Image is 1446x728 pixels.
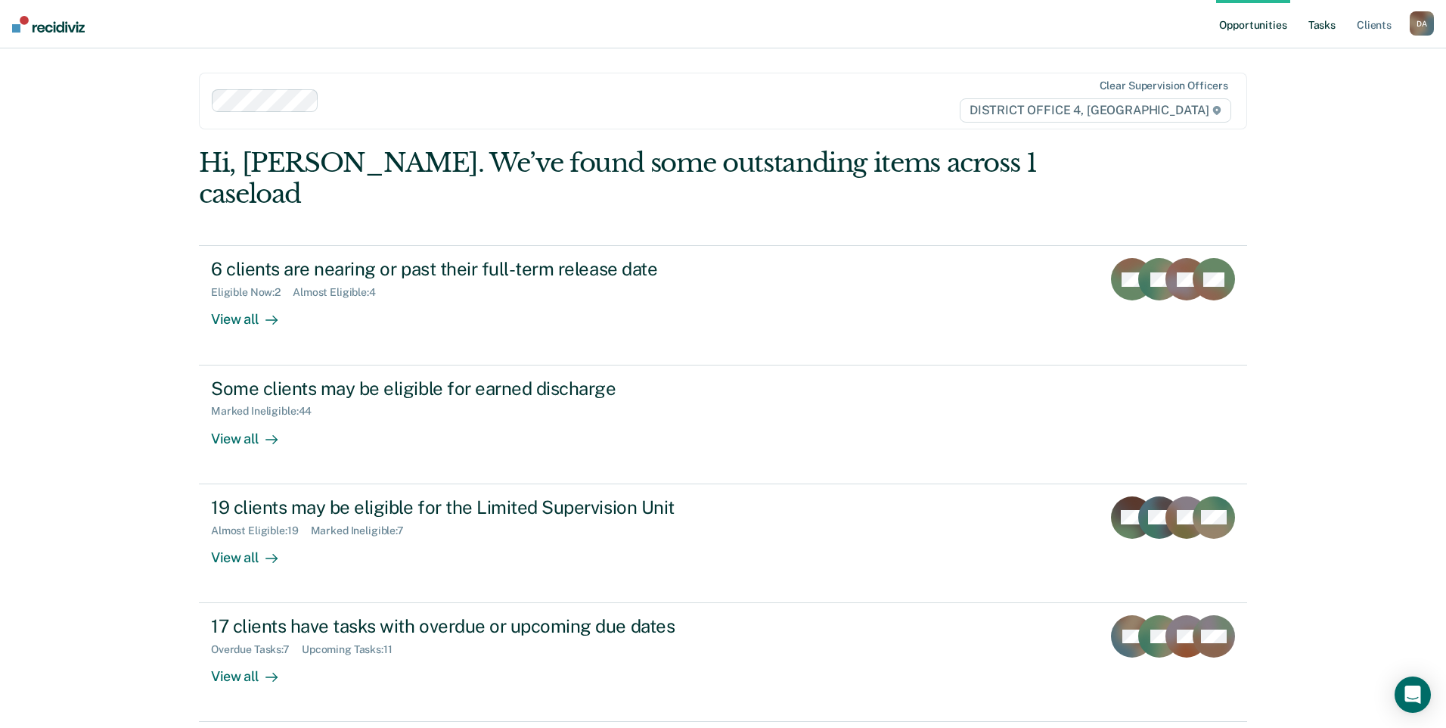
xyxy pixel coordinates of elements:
[211,615,742,637] div: 17 clients have tasks with overdue or upcoming due dates
[1410,11,1434,36] div: D A
[211,258,742,280] div: 6 clients are nearing or past their full-term release date
[211,418,296,447] div: View all
[211,656,296,686] div: View all
[211,524,311,537] div: Almost Eligible : 19
[1100,79,1228,92] div: Clear supervision officers
[1410,11,1434,36] button: DA
[211,299,296,328] div: View all
[12,16,85,33] img: Recidiviz
[211,378,742,400] div: Some clients may be eligible for earned discharge
[960,98,1231,123] span: DISTRICT OFFICE 4, [GEOGRAPHIC_DATA]
[211,496,742,518] div: 19 clients may be eligible for the Limited Supervision Unit
[311,524,416,537] div: Marked Ineligible : 7
[199,148,1038,210] div: Hi, [PERSON_NAME]. We’ve found some outstanding items across 1 caseload
[302,643,405,656] div: Upcoming Tasks : 11
[199,245,1247,365] a: 6 clients are nearing or past their full-term release dateEligible Now:2Almost Eligible:4View all
[293,286,388,299] div: Almost Eligible : 4
[199,484,1247,603] a: 19 clients may be eligible for the Limited Supervision UnitAlmost Eligible:19Marked Ineligible:7V...
[211,286,293,299] div: Eligible Now : 2
[211,405,324,418] div: Marked Ineligible : 44
[211,537,296,566] div: View all
[199,603,1247,722] a: 17 clients have tasks with overdue or upcoming due datesOverdue Tasks:7Upcoming Tasks:11View all
[199,366,1247,484] a: Some clients may be eligible for earned dischargeMarked Ineligible:44View all
[1395,677,1431,713] div: Open Intercom Messenger
[211,643,302,656] div: Overdue Tasks : 7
